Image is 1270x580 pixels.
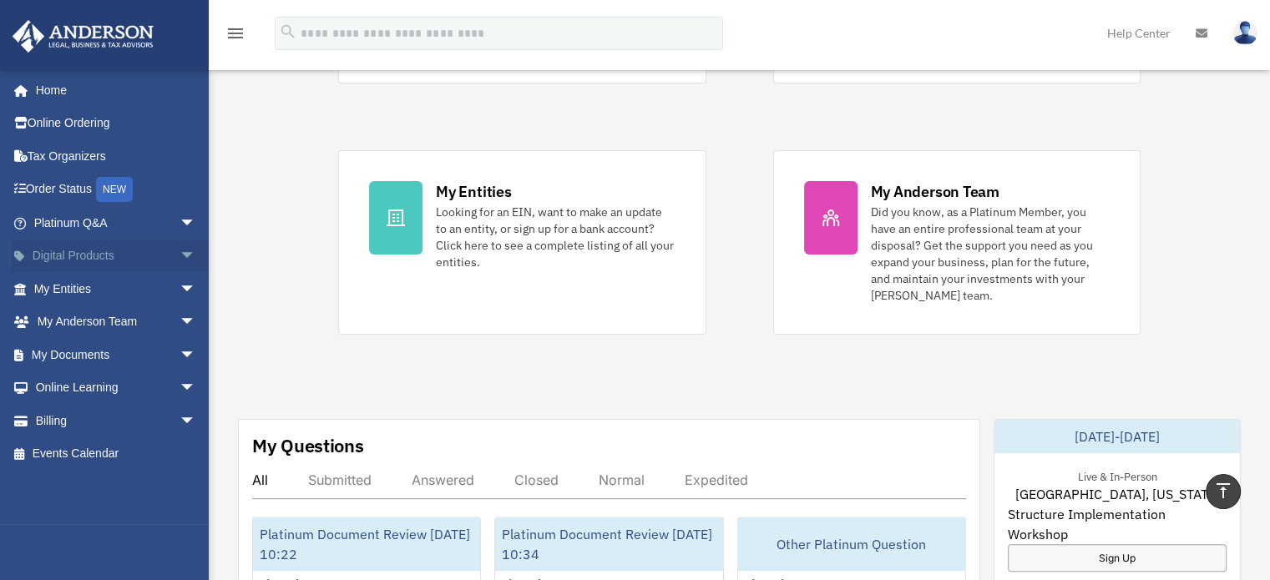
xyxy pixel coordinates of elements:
[308,472,372,488] div: Submitted
[12,437,221,471] a: Events Calendar
[685,472,748,488] div: Expedited
[8,20,159,53] img: Anderson Advisors Platinum Portal
[12,371,221,405] a: Online Learningarrow_drop_down
[180,404,213,438] span: arrow_drop_down
[1014,484,1219,504] span: [GEOGRAPHIC_DATA], [US_STATE]
[514,472,559,488] div: Closed
[1008,544,1227,572] a: Sign Up
[225,23,245,43] i: menu
[12,206,221,240] a: Platinum Q&Aarrow_drop_down
[180,272,213,306] span: arrow_drop_down
[12,305,221,339] a: My Anderson Teamarrow_drop_down
[12,139,221,173] a: Tax Organizers
[436,181,511,202] div: My Entities
[1213,481,1233,501] i: vertical_align_top
[12,272,221,305] a: My Entitiesarrow_drop_down
[12,404,221,437] a: Billingarrow_drop_down
[180,206,213,240] span: arrow_drop_down
[994,420,1240,453] div: [DATE]-[DATE]
[180,371,213,406] span: arrow_drop_down
[252,433,364,458] div: My Questions
[12,73,213,107] a: Home
[180,240,213,274] span: arrow_drop_down
[412,472,474,488] div: Answered
[279,23,297,41] i: search
[253,517,480,571] div: Platinum Document Review [DATE] 10:22
[180,338,213,372] span: arrow_drop_down
[773,150,1141,335] a: My Anderson Team Did you know, as a Platinum Member, you have an entire professional team at your...
[12,173,221,207] a: Order StatusNEW
[1064,467,1170,484] div: Live & In-Person
[871,204,1110,304] div: Did you know, as a Platinum Member, you have an entire professional team at your disposal? Get th...
[252,472,268,488] div: All
[871,181,999,202] div: My Anderson Team
[738,517,965,571] div: Other Platinum Question
[1232,21,1257,45] img: User Pic
[225,29,245,43] a: menu
[495,517,722,571] div: Platinum Document Review [DATE] 10:34
[1008,504,1227,544] span: Structure Implementation Workshop
[436,204,675,270] div: Looking for an EIN, want to make an update to an entity, or sign up for a bank account? Click her...
[12,338,221,371] a: My Documentsarrow_drop_down
[599,472,645,488] div: Normal
[12,240,221,273] a: Digital Productsarrow_drop_down
[12,107,221,140] a: Online Ordering
[338,150,706,335] a: My Entities Looking for an EIN, want to make an update to an entity, or sign up for a bank accoun...
[96,177,133,202] div: NEW
[1206,474,1241,509] a: vertical_align_top
[180,305,213,340] span: arrow_drop_down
